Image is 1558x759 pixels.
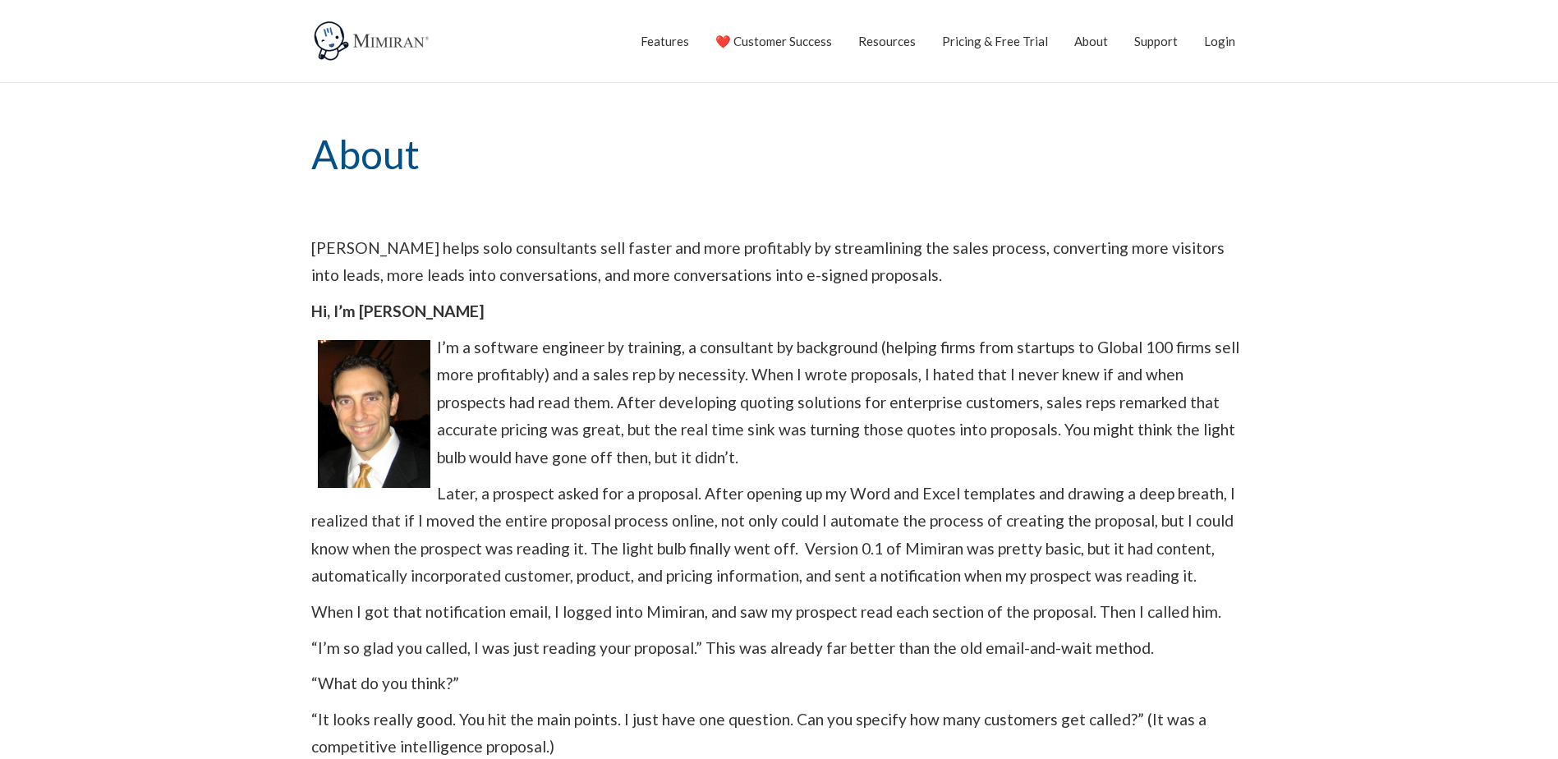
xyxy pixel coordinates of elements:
p: “What do you think?” [311,669,1248,697]
a: About [1074,21,1108,62]
a: Support [1134,21,1178,62]
a: ❤️ Customer Success [715,21,832,62]
h1: About [311,84,1248,226]
p: I’m a software engineer by training, a consultant by background (helping firms from startups to G... [311,333,1248,471]
a: Resources [858,21,916,62]
strong: Hi, I’m [PERSON_NAME] [311,301,485,320]
p: “I’m so glad you called, I was just reading your proposal.” This was already far better than the ... [311,634,1248,662]
a: Pricing & Free Trial [942,21,1048,62]
img: rs1 [318,340,430,488]
p: When I got that notification email, I logged into Mimiran, and saw my prospect read each section ... [311,598,1248,626]
img: Mimiran CRM [311,21,434,62]
a: Login [1204,21,1235,62]
p: Later, a prospect asked for a proposal. After opening up my Word and Excel templates and drawing ... [311,480,1248,590]
a: Features [641,21,689,62]
p: [PERSON_NAME] helps solo consultants sell faster and more profitably by streamlining the sales pr... [311,234,1248,289]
